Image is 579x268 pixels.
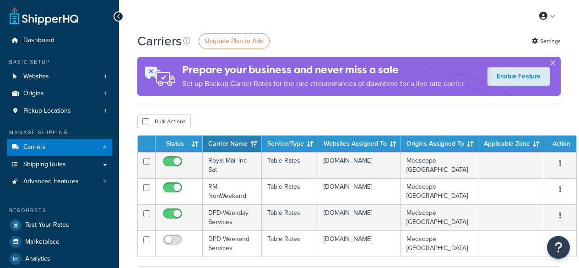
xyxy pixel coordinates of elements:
span: Shipping Rules [23,161,66,169]
a: Settings [532,35,561,48]
span: Upgrade Plan to Add [205,36,264,46]
a: Advanced Features 2 [7,173,112,190]
th: Status: activate to sort column ascending [156,136,203,152]
a: Enable Feature [487,67,550,86]
a: Test Your Rates [7,217,112,233]
td: Medscope [GEOGRAPHIC_DATA] [401,230,478,257]
td: Table Rates [262,204,318,230]
td: DPD Weekend Services [203,230,262,257]
td: [DOMAIN_NAME] [318,152,401,178]
td: [DOMAIN_NAME] [318,178,401,204]
span: Carriers [23,143,46,151]
li: Origins [7,85,112,102]
td: Table Rates [262,178,318,204]
a: Analytics [7,251,112,267]
span: Pickup Locations [23,107,71,115]
a: Pickup Locations 1 [7,103,112,120]
li: Websites [7,68,112,85]
th: Service/Type: activate to sort column ascending [262,136,318,152]
a: Origins 1 [7,85,112,102]
span: 1 [104,107,106,115]
td: DPD-Weekday Services [203,204,262,230]
div: Resources [7,207,112,214]
td: Table Rates [262,152,318,178]
a: Marketplace [7,234,112,250]
td: Royal Mail inc Sat [203,152,262,178]
th: Origins Assigned To: activate to sort column ascending [401,136,478,152]
span: Dashboard [23,37,54,44]
li: Carriers [7,139,112,156]
th: Applicable Zone: activate to sort column ascending [478,136,544,152]
span: Test Your Rates [25,221,69,229]
a: Dashboard [7,32,112,49]
a: Websites 1 [7,68,112,85]
span: Marketplace [25,238,60,246]
th: Carrier Name: activate to sort column ascending [203,136,262,152]
td: Medscope [GEOGRAPHIC_DATA] [401,152,478,178]
li: Pickup Locations [7,103,112,120]
span: Advanced Features [23,178,79,186]
a: Upgrade Plan to Add [199,33,270,49]
h4: Prepare your business and never miss a sale [182,62,465,77]
span: 1 [104,73,106,81]
h1: Carriers [137,32,182,50]
li: Advanced Features [7,173,112,190]
span: 2 [103,178,106,186]
span: Origins [23,90,44,98]
p: Set up Backup Carrier Rates for the rare circumstances of downtime for a live rate carrier. [182,77,465,90]
a: Carriers 4 [7,139,112,156]
th: Action [544,136,576,152]
td: [DOMAIN_NAME] [318,230,401,257]
a: ShipperHQ Home [10,7,78,25]
th: Websites Assigned To: activate to sort column ascending [318,136,401,152]
td: Table Rates [262,230,318,257]
td: Medscope [GEOGRAPHIC_DATA] [401,178,478,204]
img: ad-rules-rateshop-fe6ec290ccb7230408bd80ed9643f0289d75e0ffd9eb532fc0e269fcd187b520.png [137,57,182,96]
span: Analytics [25,255,50,263]
div: Basic Setup [7,58,112,66]
td: RM-NonWeekend [203,178,262,204]
button: Open Resource Center [547,236,570,259]
span: Websites [23,73,49,81]
span: 4 [103,143,106,151]
td: [DOMAIN_NAME] [318,204,401,230]
span: 1 [104,90,106,98]
a: Shipping Rules [7,156,112,173]
div: Manage Shipping [7,129,112,137]
td: Medscope [GEOGRAPHIC_DATA] [401,204,478,230]
button: Bulk Actions [137,115,191,128]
